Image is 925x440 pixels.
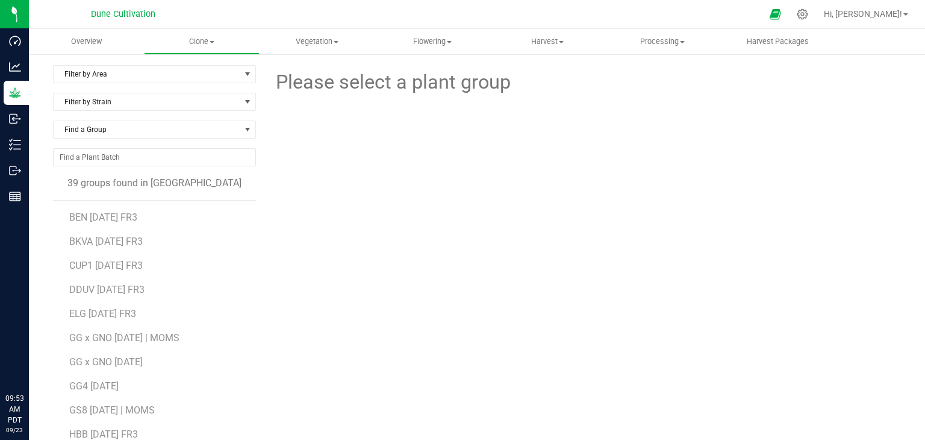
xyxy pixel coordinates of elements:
span: Vegetation [260,36,374,47]
a: Flowering [375,29,490,54]
span: Filter by Strain [54,93,240,110]
a: Processing [605,29,720,54]
span: Overview [55,36,118,47]
p: 09:53 AM PDT [5,393,23,426]
span: BKVA [DATE] FR3 [69,236,143,247]
inline-svg: Grow [9,87,21,99]
a: Overview [29,29,144,54]
a: Harvest [490,29,605,54]
span: Dune Cultivation [91,9,155,19]
div: Manage settings [795,8,810,20]
p: 09/23 [5,426,23,435]
span: Harvest Packages [730,36,825,47]
span: DDUV [DATE] FR3 [69,284,145,295]
span: Find a Group [54,121,240,138]
span: ELG [DATE] FR3 [69,308,136,319]
span: GG4 [DATE] [69,380,119,392]
span: GS8 [DATE] | MOMS [69,404,155,416]
span: Processing [606,36,720,47]
span: CUP1 [DATE] FR3 [69,260,143,271]
inline-svg: Outbound [9,165,21,177]
a: Vegetation [260,29,375,54]
span: select [240,66,255,83]
div: 39 groups found in [GEOGRAPHIC_DATA] [53,176,256,190]
span: Flowering [375,36,489,47]
inline-svg: Inbound [9,113,21,125]
span: Harvest [490,36,604,47]
a: Clone [144,29,259,54]
span: Open Ecommerce Menu [762,2,789,26]
span: BEN [DATE] FR3 [69,212,137,223]
iframe: Resource center [12,344,48,380]
inline-svg: Dashboard [9,35,21,47]
span: HBB [DATE] FR3 [69,429,138,440]
inline-svg: Reports [9,190,21,203]
a: Harvest Packages [720,29,835,54]
input: NO DATA FOUND [54,149,255,166]
span: Filter by Area [54,66,240,83]
span: Hi, [PERSON_NAME]! [824,9,902,19]
inline-svg: Analytics [9,61,21,73]
inline-svg: Inventory [9,139,21,151]
span: Clone [145,36,258,47]
span: GG x GNO [DATE] [69,356,143,368]
span: GG x GNO [DATE] | MOMS [69,332,179,344]
span: Please select a plant group [274,68,511,97]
